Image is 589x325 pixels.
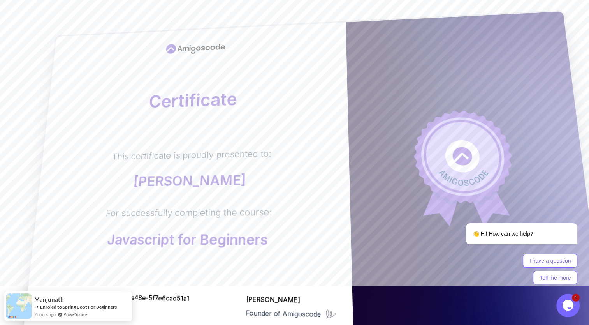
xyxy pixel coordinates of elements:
[246,308,321,320] p: Founder of Amigoscode
[441,162,581,290] iframe: chat widget
[40,304,117,310] a: Enroled to Spring Boot For Beginners
[556,294,581,317] iframe: chat widget
[246,294,336,306] p: [PERSON_NAME]
[105,206,272,219] p: For successfully completing the course:
[111,148,271,162] p: This certificate is proudly presented to:
[103,231,272,248] p: Javascript for Beginners
[34,296,64,303] span: Manjunath
[64,293,189,303] span: c3cd98d5-cb4b-42b8-a48e-5f7e6cad51a1
[6,293,32,319] img: provesource social proof notification image
[61,87,332,113] h2: Certificate
[40,304,189,317] p: Issued Date:
[63,311,88,318] a: ProveSource
[109,172,271,189] p: [PERSON_NAME]
[34,304,39,310] span: ->
[41,291,189,304] p: Cert ID:
[34,311,56,318] span: 2 hours ago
